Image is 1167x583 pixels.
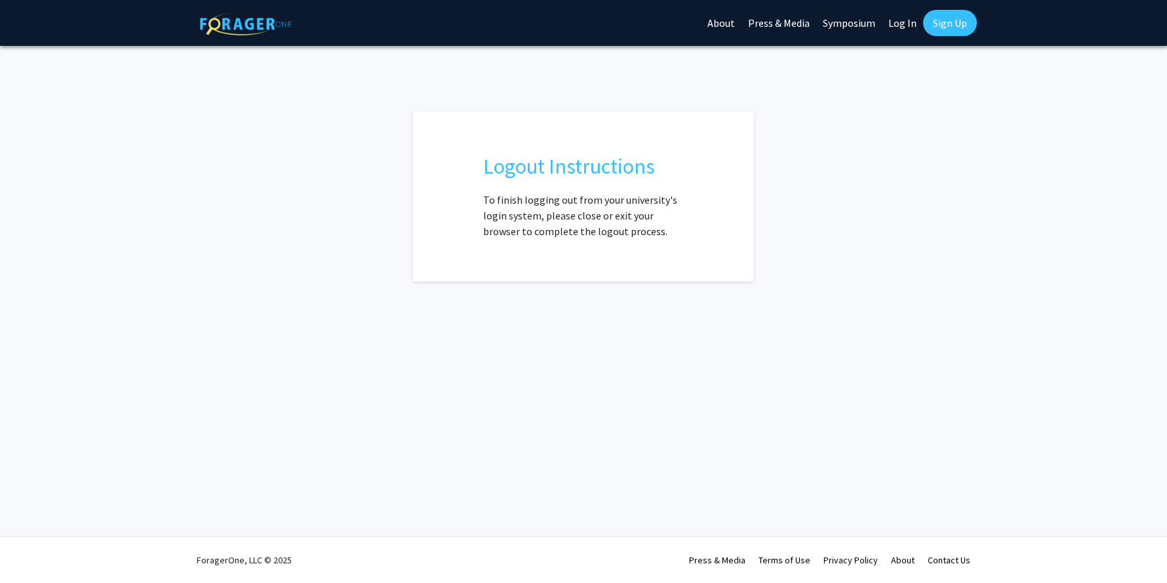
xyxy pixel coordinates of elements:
a: Sign Up [923,10,977,36]
a: Contact Us [928,554,970,566]
h2: Logout Instructions [483,154,684,179]
p: To finish logging out from your university's login system, please close or exit your browser to c... [483,192,684,239]
img: ForagerOne Logo [200,12,292,35]
a: Privacy Policy [823,554,878,566]
a: About [891,554,915,566]
div: ForagerOne, LLC © 2025 [197,537,292,583]
a: Terms of Use [759,554,810,566]
a: Press & Media [689,554,745,566]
